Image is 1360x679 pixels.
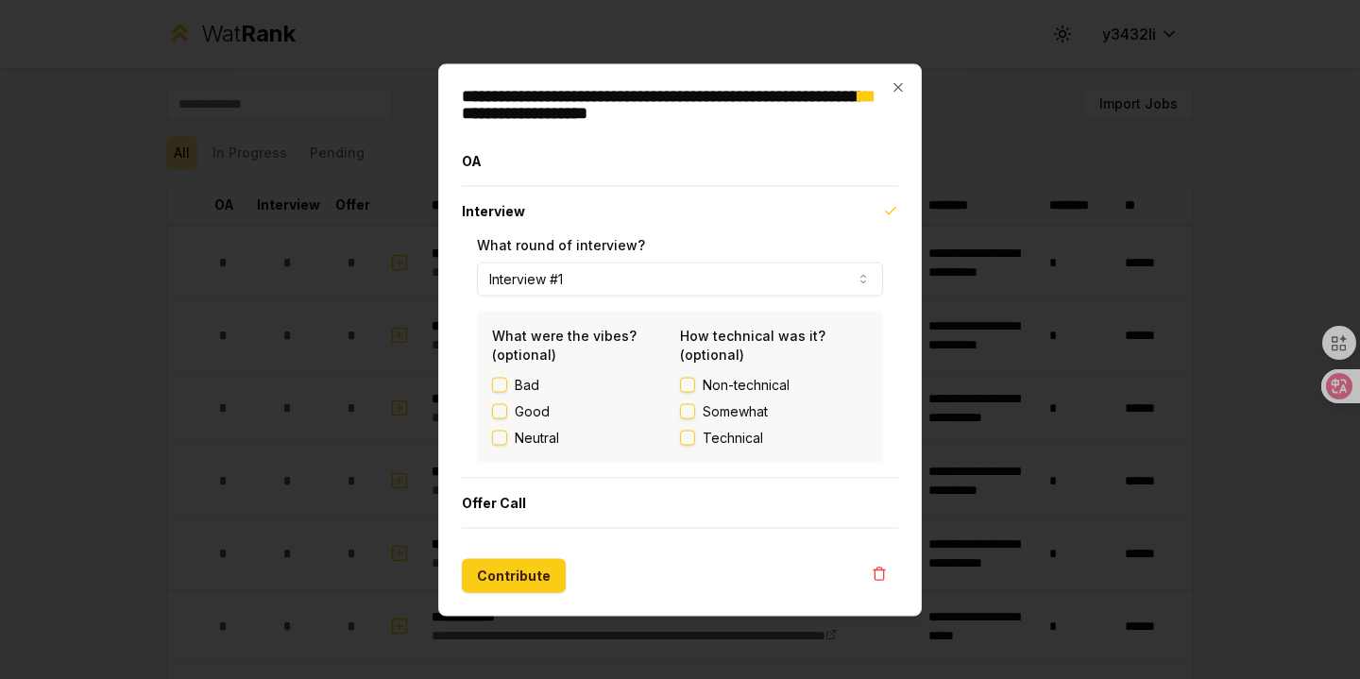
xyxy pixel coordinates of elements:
button: Offer Call [462,478,898,527]
span: Technical [703,428,763,447]
button: OA [462,136,898,185]
label: How technical was it? (optional) [680,327,825,362]
label: Good [515,401,550,420]
button: Contribute [462,558,566,592]
button: Technical [680,430,695,445]
label: Neutral [515,428,559,447]
span: Somewhat [703,401,768,420]
span: Non-technical [703,375,790,394]
button: Non-technical [680,377,695,392]
button: Somewhat [680,403,695,418]
label: Bad [515,375,539,394]
div: Interview [462,235,898,477]
label: What round of interview? [477,236,645,252]
button: Interview [462,186,898,235]
label: What were the vibes? (optional) [492,327,637,362]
